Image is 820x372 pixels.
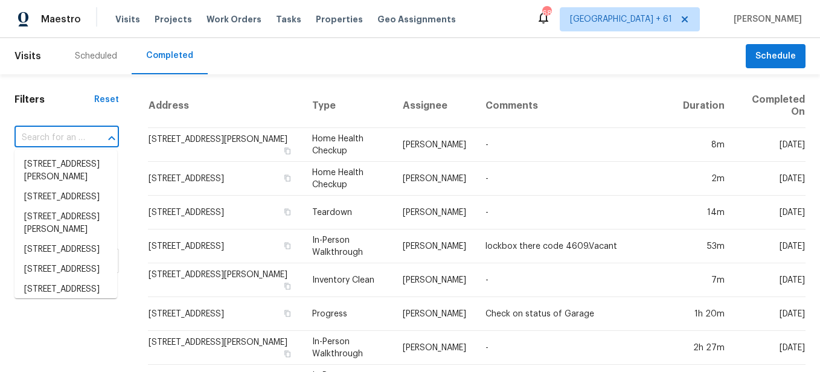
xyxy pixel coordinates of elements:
th: Assignee [393,84,476,128]
td: Teardown [303,196,393,229]
div: Reset [94,94,119,106]
span: Work Orders [207,13,261,25]
input: Search for an address... [14,129,85,147]
button: Schedule [746,44,806,69]
td: Check on status of Garage [476,297,673,331]
td: [STREET_ADDRESS] [148,229,303,263]
span: Properties [316,13,363,25]
td: [DATE] [734,331,806,365]
td: - [476,196,673,229]
span: Maestro [41,13,81,25]
div: 684 [542,7,551,19]
td: Progress [303,297,393,331]
td: - [476,162,673,196]
td: [DATE] [734,196,806,229]
span: Schedule [755,49,796,64]
td: Home Health Checkup [303,128,393,162]
span: Visits [115,13,140,25]
th: Address [148,84,303,128]
td: [PERSON_NAME] [393,229,476,263]
span: [GEOGRAPHIC_DATA] + 61 [570,13,672,25]
td: [DATE] [734,263,806,297]
button: Copy Address [282,173,293,184]
li: [STREET_ADDRESS] [14,187,117,207]
td: Inventory Clean [303,263,393,297]
td: [STREET_ADDRESS] [148,196,303,229]
li: [STREET_ADDRESS][PERSON_NAME] [14,207,117,240]
span: Projects [155,13,192,25]
td: [PERSON_NAME] [393,128,476,162]
th: Type [303,84,393,128]
td: - [476,331,673,365]
td: 2m [673,162,734,196]
td: 2h 27m [673,331,734,365]
td: Home Health Checkup [303,162,393,196]
td: [STREET_ADDRESS][PERSON_NAME] [148,263,303,297]
button: Close [103,130,120,147]
button: Copy Address [282,146,293,156]
td: [PERSON_NAME] [393,196,476,229]
td: lockbox there code 4609.Vacant [476,229,673,263]
td: In-Person Walkthrough [303,229,393,263]
td: [DATE] [734,229,806,263]
td: [STREET_ADDRESS] [148,297,303,331]
td: 7m [673,263,734,297]
td: [STREET_ADDRESS][PERSON_NAME] [148,331,303,365]
li: [STREET_ADDRESS][PERSON_NAME] [14,155,117,187]
li: [STREET_ADDRESS] [14,280,117,300]
th: Comments [476,84,673,128]
td: [STREET_ADDRESS][PERSON_NAME] [148,128,303,162]
td: - [476,128,673,162]
button: Copy Address [282,281,293,292]
span: [PERSON_NAME] [729,13,802,25]
td: [STREET_ADDRESS] [148,162,303,196]
h1: Filters [14,94,94,106]
td: [PERSON_NAME] [393,297,476,331]
th: Duration [673,84,734,128]
li: [STREET_ADDRESS] [14,240,117,260]
td: 8m [673,128,734,162]
td: In-Person Walkthrough [303,331,393,365]
td: [DATE] [734,162,806,196]
td: - [476,263,673,297]
span: Tasks [276,15,301,24]
th: Completed On [734,84,806,128]
button: Copy Address [282,308,293,319]
button: Copy Address [282,207,293,217]
td: [PERSON_NAME] [393,263,476,297]
td: 1h 20m [673,297,734,331]
div: Completed [146,50,193,62]
td: [PERSON_NAME] [393,331,476,365]
li: [STREET_ADDRESS] [14,260,117,280]
td: [DATE] [734,297,806,331]
span: Visits [14,43,41,69]
td: [PERSON_NAME] [393,162,476,196]
td: [DATE] [734,128,806,162]
td: 14m [673,196,734,229]
td: 53m [673,229,734,263]
button: Copy Address [282,240,293,251]
div: Scheduled [75,50,117,62]
span: Geo Assignments [377,13,456,25]
button: Copy Address [282,348,293,359]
